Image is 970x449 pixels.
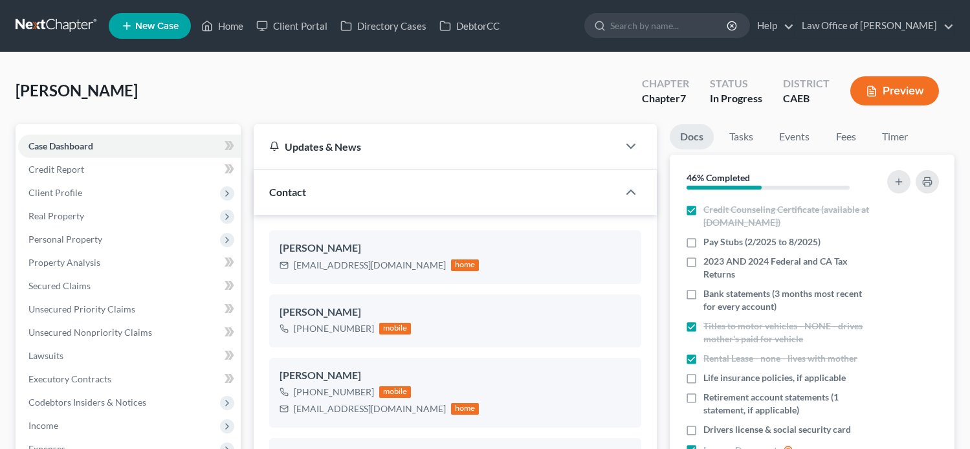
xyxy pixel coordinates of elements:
[18,298,241,321] a: Unsecured Priority Claims
[294,322,374,335] div: [PHONE_NUMBER]
[451,259,479,271] div: home
[334,14,433,38] a: Directory Cases
[18,158,241,181] a: Credit Report
[280,305,632,320] div: [PERSON_NAME]
[703,371,846,384] span: Life insurance policies, if applicable
[710,76,762,91] div: Status
[379,323,412,334] div: mobile
[795,14,954,38] a: Law Office of [PERSON_NAME]
[769,124,820,149] a: Events
[28,397,146,408] span: Codebtors Insiders & Notices
[825,124,866,149] a: Fees
[294,386,374,399] div: [PHONE_NUMBER]
[703,352,857,365] span: Rental Lease - none - lives with mother
[687,172,750,183] strong: 46% Completed
[28,187,82,198] span: Client Profile
[28,327,152,338] span: Unsecured Nonpriority Claims
[642,76,689,91] div: Chapter
[719,124,764,149] a: Tasks
[710,91,762,106] div: In Progress
[783,91,830,106] div: CAEB
[294,259,446,272] div: [EMAIL_ADDRESS][DOMAIN_NAME]
[703,391,872,417] span: Retirement account statements (1 statement, if applicable)
[28,280,91,291] span: Secured Claims
[872,124,918,149] a: Timer
[433,14,506,38] a: DebtorCC
[135,21,179,31] span: New Case
[195,14,250,38] a: Home
[28,373,111,384] span: Executory Contracts
[16,81,138,100] span: [PERSON_NAME]
[28,420,58,431] span: Income
[703,203,872,229] span: Credit Counseling Certificate (available at [DOMAIN_NAME])
[28,257,100,268] span: Property Analysis
[28,234,102,245] span: Personal Property
[18,344,241,367] a: Lawsuits
[28,140,93,151] span: Case Dashboard
[28,210,84,221] span: Real Property
[28,303,135,314] span: Unsecured Priority Claims
[703,423,851,436] span: Drivers license & social security card
[294,402,446,415] div: [EMAIL_ADDRESS][DOMAIN_NAME]
[850,76,939,105] button: Preview
[379,386,412,398] div: mobile
[703,320,872,345] span: Titles to motor vehicles - NONE - drives mother's paid for vehicle
[703,235,821,248] span: Pay Stubs (2/2025 to 8/2025)
[28,350,63,361] span: Lawsuits
[18,321,241,344] a: Unsecured Nonpriority Claims
[269,186,306,198] span: Contact
[280,368,632,384] div: [PERSON_NAME]
[703,255,872,281] span: 2023 AND 2024 Federal and CA Tax Returns
[18,367,241,391] a: Executory Contracts
[250,14,334,38] a: Client Portal
[610,14,729,38] input: Search by name...
[280,241,632,256] div: [PERSON_NAME]
[451,403,479,415] div: home
[751,14,794,38] a: Help
[642,91,689,106] div: Chapter
[28,164,84,175] span: Credit Report
[670,124,714,149] a: Docs
[680,92,686,104] span: 7
[18,135,241,158] a: Case Dashboard
[269,140,603,153] div: Updates & News
[18,251,241,274] a: Property Analysis
[703,287,872,313] span: Bank statements (3 months most recent for every account)
[783,76,830,91] div: District
[18,274,241,298] a: Secured Claims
